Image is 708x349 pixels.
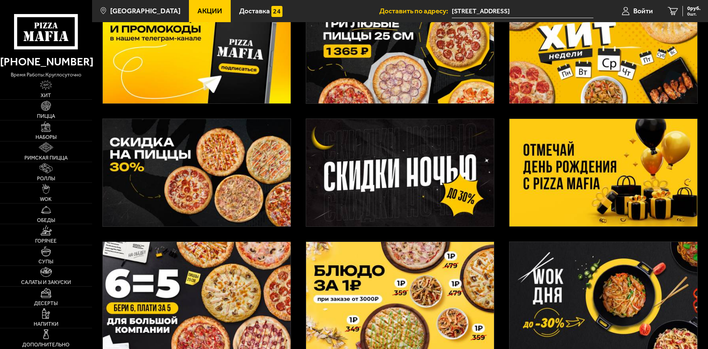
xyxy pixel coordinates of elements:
[34,301,58,306] span: Десерты
[34,322,58,327] span: Напитки
[40,197,52,202] span: WOK
[197,7,222,14] span: Акции
[633,7,653,14] span: Войти
[24,155,68,161] span: Римская пицца
[110,7,180,14] span: [GEOGRAPHIC_DATA]
[21,280,71,285] span: Салаты и закуски
[37,176,55,181] span: Роллы
[35,135,57,140] span: Наборы
[41,93,51,98] span: Хит
[687,12,701,16] span: 0 шт.
[452,4,593,18] input: Ваш адрес доставки
[37,218,55,223] span: Обеды
[38,259,53,264] span: Супы
[239,7,270,14] span: Доставка
[22,342,70,348] span: Дополнительно
[687,6,701,11] span: 0 руб.
[271,6,282,17] img: 15daf4d41897b9f0e9f617042186c801.svg
[379,7,452,14] span: Доставить по адресу:
[35,239,57,244] span: Горячее
[37,114,55,119] span: Пицца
